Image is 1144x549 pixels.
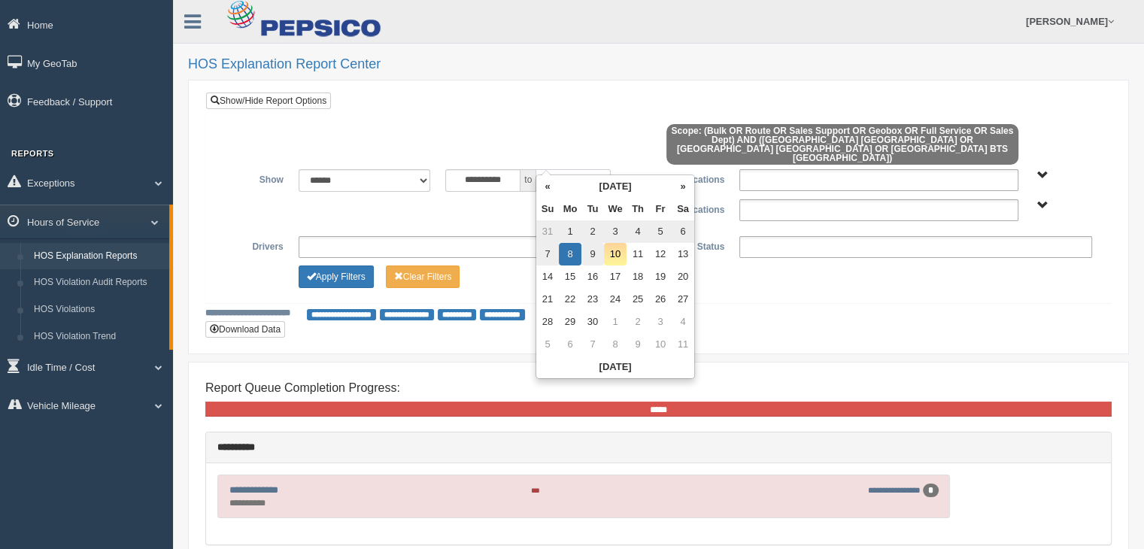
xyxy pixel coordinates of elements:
[627,220,649,243] td: 4
[205,321,285,338] button: Download Data
[27,296,169,323] a: HOS Violations
[672,220,694,243] td: 6
[649,220,672,243] td: 5
[559,333,581,356] td: 6
[27,269,169,296] a: HOS Violation Audit Reports
[27,323,169,350] a: HOS Violation Trend
[559,288,581,311] td: 22
[536,220,559,243] td: 31
[672,243,694,265] td: 13
[536,175,559,198] th: «
[536,198,559,220] th: Su
[604,198,627,220] th: We
[536,243,559,265] td: 7
[536,288,559,311] td: 21
[627,198,649,220] th: Th
[604,288,627,311] td: 24
[672,265,694,288] td: 20
[649,311,672,333] td: 3
[559,265,581,288] td: 15
[581,333,604,356] td: 7
[559,198,581,220] th: Mo
[299,265,374,288] button: Change Filter Options
[649,198,672,220] th: Fr
[520,169,536,192] span: to
[217,236,291,254] label: Drivers
[559,243,581,265] td: 8
[659,236,733,254] label: Status
[627,311,649,333] td: 2
[666,124,1019,165] span: Scope: (Bulk OR Route OR Sales Support OR Geobox OR Full Service OR Sales Dept) AND ([GEOGRAPHIC_...
[604,265,627,288] td: 17
[386,265,460,288] button: Change Filter Options
[188,57,1129,72] h2: HOS Explanation Report Center
[581,288,604,311] td: 23
[559,311,581,333] td: 29
[206,93,331,109] a: Show/Hide Report Options
[559,220,581,243] td: 1
[672,311,694,333] td: 4
[536,333,559,356] td: 5
[627,265,649,288] td: 18
[217,169,291,187] label: Show
[604,220,627,243] td: 3
[581,311,604,333] td: 30
[559,175,672,198] th: [DATE]
[205,381,1112,395] h4: Report Queue Completion Progress:
[672,198,694,220] th: Sa
[672,175,694,198] th: »
[536,311,559,333] td: 28
[649,265,672,288] td: 19
[581,220,604,243] td: 2
[604,311,627,333] td: 1
[672,288,694,311] td: 27
[627,243,649,265] td: 11
[672,333,694,356] td: 11
[604,333,627,356] td: 8
[604,243,627,265] td: 10
[581,243,604,265] td: 9
[27,243,169,270] a: HOS Explanation Reports
[649,288,672,311] td: 26
[581,265,604,288] td: 16
[581,198,604,220] th: Tu
[536,265,559,288] td: 14
[536,356,694,378] th: [DATE]
[627,288,649,311] td: 25
[649,243,672,265] td: 12
[649,333,672,356] td: 10
[627,333,649,356] td: 9
[659,199,733,217] label: Locations
[659,169,733,187] label: Applications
